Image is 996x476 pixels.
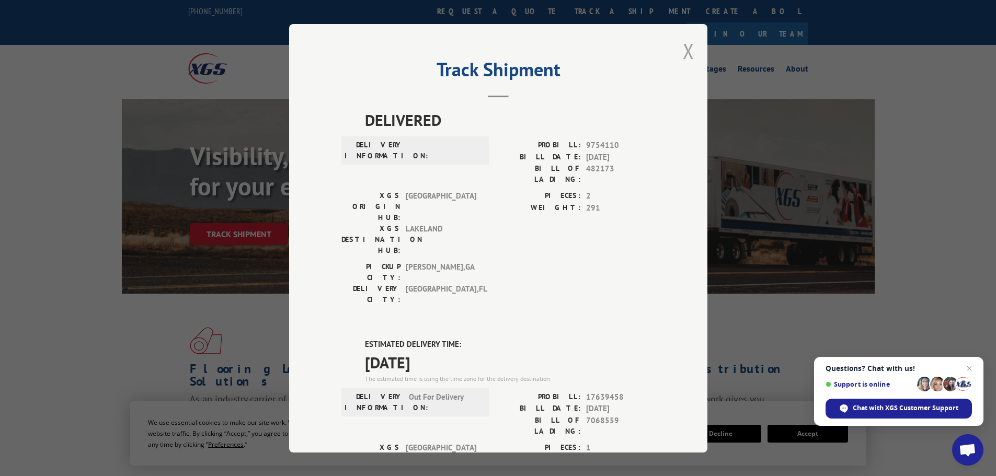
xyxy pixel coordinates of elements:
label: PICKUP CITY: [341,261,400,283]
span: 9754110 [586,140,655,152]
label: DELIVERY CITY: [341,283,400,305]
span: Close chat [963,362,976,375]
span: [DATE] [586,403,655,415]
span: 482173 [586,163,655,185]
span: Support is online [826,380,913,388]
span: 7068559 [586,414,655,436]
span: Questions? Chat with us! [826,364,972,373]
span: [PERSON_NAME] , GA [406,261,476,283]
span: 291 [586,202,655,214]
span: DELIVERED [365,108,655,132]
label: XGS DESTINATION HUB: [341,223,400,256]
span: [GEOGRAPHIC_DATA] [406,190,476,223]
div: Open chat [952,434,983,466]
label: DELIVERY INFORMATION: [345,391,404,413]
label: XGS ORIGIN HUB: [341,442,400,474]
label: BILL DATE: [498,151,581,163]
span: 2 [586,190,655,202]
label: PIECES: [498,190,581,202]
label: PROBILL: [498,140,581,152]
label: WEIGHT: [498,202,581,214]
span: LAKELAND [406,223,476,256]
label: PIECES: [498,442,581,454]
span: [DATE] [365,350,655,374]
label: PROBILL: [498,391,581,403]
span: Out For Delivery [409,391,479,413]
span: 1 [586,442,655,454]
label: DELIVERY INFORMATION: [345,140,404,161]
span: [GEOGRAPHIC_DATA] , FL [406,283,476,305]
span: [GEOGRAPHIC_DATA] [406,442,476,474]
label: XGS ORIGIN HUB: [341,190,400,223]
label: BILL OF LADING: [498,414,581,436]
button: Close modal [683,37,694,65]
span: [DATE] [586,151,655,163]
div: Chat with XGS Customer Support [826,399,972,419]
h2: Track Shipment [341,62,655,82]
div: The estimated time is using the time zone for the delivery destination. [365,374,655,383]
label: BILL DATE: [498,403,581,415]
label: BILL OF LADING: [498,163,581,185]
span: 17639458 [586,391,655,403]
label: ESTIMATED DELIVERY TIME: [365,339,655,351]
span: Chat with XGS Customer Support [853,403,958,413]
